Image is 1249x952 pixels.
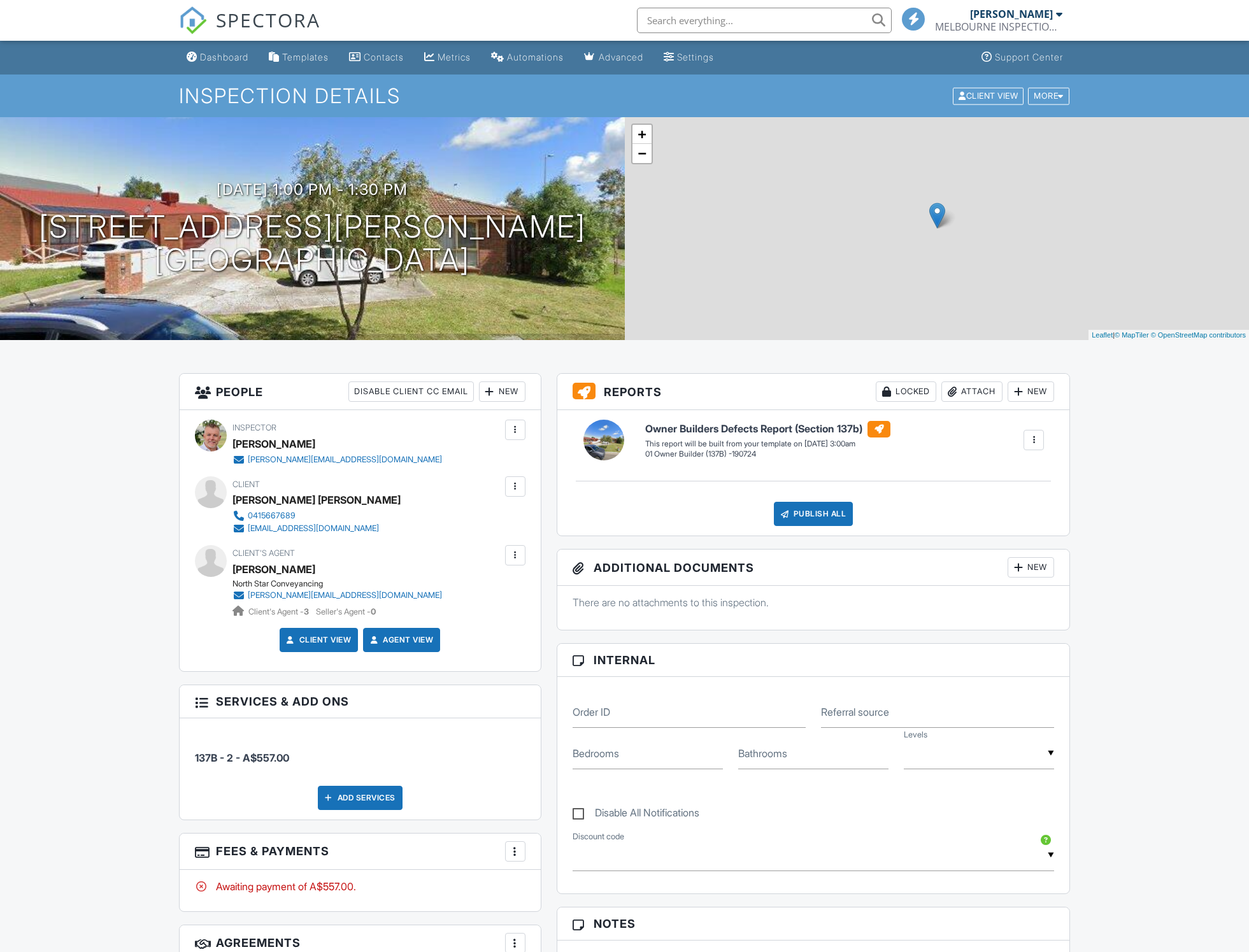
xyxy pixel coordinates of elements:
div: New [479,381,525,402]
li: Service: 137B - 2 [195,728,525,775]
a: Zoom in [632,125,652,144]
strong: 3 [304,607,309,616]
label: Bathrooms [738,746,787,760]
div: Add Services [318,786,403,810]
div: More [1028,87,1069,104]
div: New [1008,381,1054,402]
a: Templates [264,46,334,69]
a: Automations (Basic) [486,46,569,69]
a: Dashboard [182,46,253,69]
div: [PERSON_NAME] [PERSON_NAME] [232,490,401,509]
div: [EMAIL_ADDRESS][DOMAIN_NAME] [248,523,379,534]
h6: Owner Builders Defects Report (Section 137b) [645,421,890,437]
a: Zoom out [632,144,652,163]
div: MELBOURNE INSPECTION SERVICES [935,20,1062,33]
a: [PERSON_NAME][EMAIL_ADDRESS][DOMAIN_NAME] [232,453,442,466]
h1: [STREET_ADDRESS][PERSON_NAME] [GEOGRAPHIC_DATA] [39,210,586,278]
span: Inspector [232,423,276,432]
label: Order ID [573,705,610,719]
div: Client View [953,87,1024,104]
div: 0415667689 [248,511,296,521]
div: Templates [282,52,329,62]
div: Automations [507,52,564,62]
div: Publish All [774,502,853,526]
label: Bedrooms [573,746,619,760]
div: | [1088,330,1249,341]
div: New [1008,557,1054,578]
span: Seller's Agent - [316,607,376,616]
a: SPECTORA [179,17,320,44]
a: © MapTiler [1115,331,1149,339]
h3: Additional Documents [557,550,1070,586]
div: Disable Client CC Email [348,381,474,402]
div: This report will be built from your template on [DATE] 3:00am [645,439,890,449]
a: Contacts [344,46,409,69]
div: Support Center [995,52,1063,62]
div: [PERSON_NAME][EMAIL_ADDRESS][DOMAIN_NAME] [248,455,442,465]
h3: [DATE] 1:00 pm - 1:30 pm [217,181,408,198]
a: [PERSON_NAME] [232,560,315,579]
label: Disable All Notifications [573,807,699,823]
div: Contacts [364,52,404,62]
input: Search everything... [637,8,892,33]
div: [PERSON_NAME][EMAIL_ADDRESS][DOMAIN_NAME] [248,590,442,600]
div: Advanced [599,52,643,62]
h3: Reports [557,374,1070,410]
div: Locked [876,381,936,402]
a: Metrics [419,46,476,69]
p: There are no attachments to this inspection. [573,595,1055,609]
a: Client View [952,90,1027,100]
label: Discount code [573,831,624,842]
div: [PERSON_NAME] [970,8,1053,20]
strong: 0 [371,607,376,616]
a: [EMAIL_ADDRESS][DOMAIN_NAME] [232,522,390,535]
h3: Services & Add ons [180,685,541,718]
input: Bedrooms [573,738,723,769]
a: [PERSON_NAME][EMAIL_ADDRESS][DOMAIN_NAME] [232,589,442,602]
span: 137B - 2 - A$557.00 [195,751,289,764]
a: Support Center [976,46,1068,69]
div: Metrics [438,52,471,62]
a: 0415667689 [232,509,390,522]
div: [PERSON_NAME] [232,434,315,453]
span: Client [232,480,260,489]
a: © OpenStreetMap contributors [1151,331,1246,339]
div: 01 Owner Builder (137B) -190724 [645,449,890,460]
h1: Inspection Details [179,85,1071,107]
div: Dashboard [200,52,248,62]
div: Attach [941,381,1003,402]
div: Settings [677,52,714,62]
img: The Best Home Inspection Software - Spectora [179,6,207,34]
span: Client's Agent [232,548,295,558]
a: Advanced [579,46,648,69]
a: Agent View [368,634,433,646]
h3: Notes [557,907,1070,941]
h3: Internal [557,644,1070,677]
h3: Fees & Payments [180,834,541,870]
input: Bathrooms [738,738,889,769]
span: SPECTORA [216,6,320,33]
label: Levels [904,729,927,741]
h3: People [180,374,541,410]
div: Awaiting payment of A$557.00. [195,879,525,893]
div: North Star Conveyancing [232,579,452,589]
label: Referral source [821,705,889,719]
a: Settings [659,46,719,69]
span: Client's Agent - [248,607,311,616]
a: Client View [284,634,352,646]
a: Leaflet [1092,331,1113,339]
